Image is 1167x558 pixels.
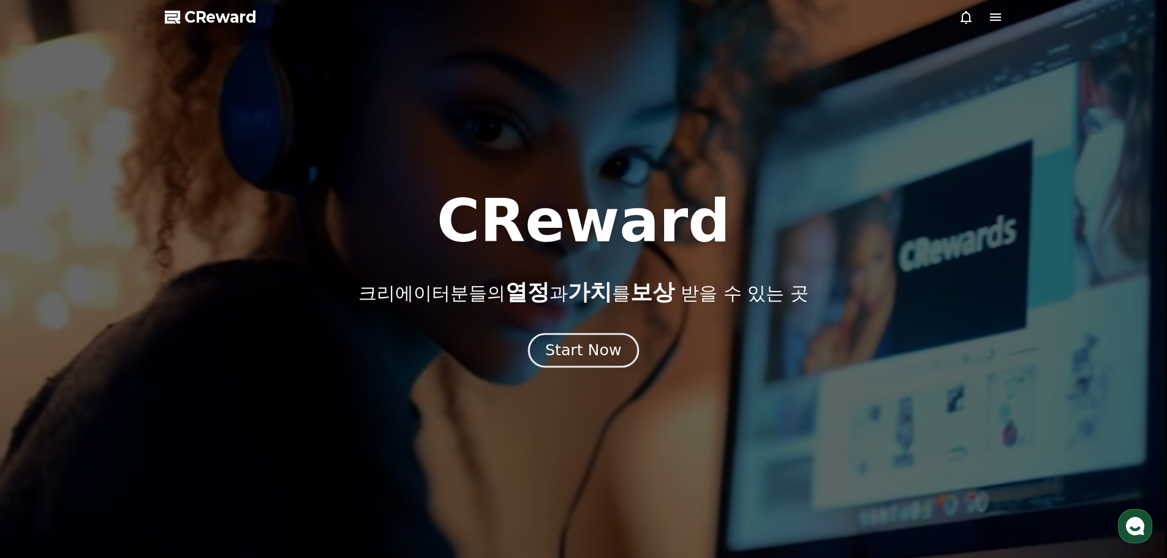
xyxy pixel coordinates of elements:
p: 크리에이터분들의 과 를 받을 수 있는 곳 [358,280,808,304]
a: Start Now [531,346,636,358]
button: Start Now [528,333,639,368]
a: 대화 [81,388,158,419]
a: 설정 [158,388,235,419]
span: 보상 [630,279,674,304]
span: 홈 [39,407,46,417]
span: CReward [184,7,257,27]
h1: CReward [437,192,730,251]
span: 대화 [112,407,127,417]
span: 설정 [189,407,204,417]
span: 가치 [568,279,612,304]
a: 홈 [4,388,81,419]
a: CReward [165,7,257,27]
span: 열정 [505,279,550,304]
div: Start Now [545,340,621,361]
